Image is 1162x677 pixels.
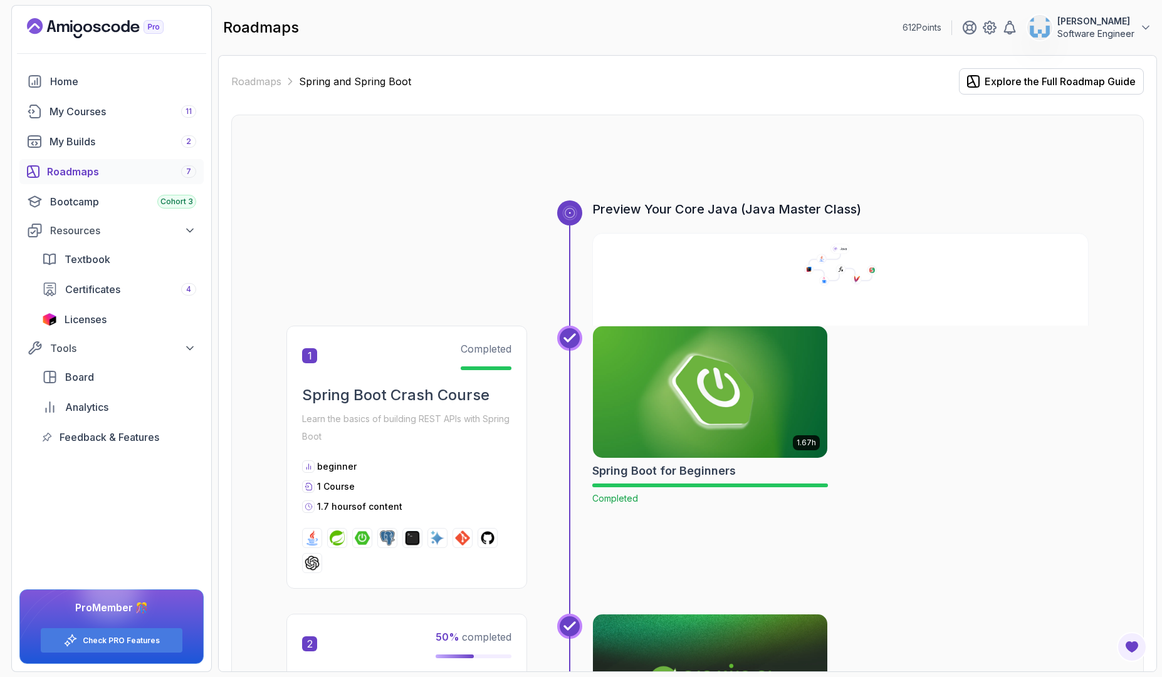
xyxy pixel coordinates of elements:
[186,167,191,177] span: 7
[60,430,159,445] span: Feedback & Features
[405,530,420,545] img: terminal logo
[50,223,196,238] div: Resources
[186,137,191,147] span: 2
[1117,632,1147,662] button: Open Feedback Button
[436,631,459,643] span: 50 %
[186,106,192,116] span: 11
[19,189,204,214] a: bootcamp
[65,282,120,297] span: Certificates
[65,370,94,385] span: Board
[34,395,204,420] a: analytics
[302,636,317,651] span: 2
[299,74,411,89] p: Spring and Spring Boot
[330,530,345,545] img: spring logo
[19,129,204,154] a: builds
[302,348,317,363] span: 1
[231,74,281,89] a: Roadmaps
[302,410,511,445] p: Learn the basics of building REST APIs with Spring Boot
[592,462,736,480] h2: Spring Boot for Beginners
[380,530,395,545] img: postgres logo
[592,493,638,504] span: Completed
[19,99,204,124] a: courses
[160,197,193,207] span: Cohort 3
[355,530,370,545] img: spring-boot logo
[317,500,402,513] p: 1.7 hours of content
[480,530,495,545] img: github logo
[47,164,196,179] div: Roadmaps
[65,312,107,327] span: Licenses
[50,74,196,89] div: Home
[305,530,320,545] img: java logo
[50,341,196,356] div: Tools
[223,18,299,38] h2: roadmaps
[592,200,1089,218] h3: Preview Your Core Java (Java Master Class)
[50,104,196,119] div: My Courses
[455,530,470,545] img: git logo
[27,18,192,38] a: Landing page
[985,74,1136,89] div: Explore the Full Roadmap Guide
[65,400,108,415] span: Analytics
[50,194,196,209] div: Bootcamp
[34,307,204,332] a: licenses
[19,69,204,94] a: home
[34,425,204,450] a: feedback
[430,530,445,545] img: ai logo
[1027,15,1152,40] button: user profile image[PERSON_NAME]Software Engineer
[50,134,196,149] div: My Builds
[83,636,160,646] a: Check PRO Features
[305,556,320,571] img: chatgpt logo
[317,460,357,473] p: beginner
[461,343,511,355] span: Completed
[42,313,57,326] img: jetbrains icon
[34,247,204,272] a: textbook
[40,628,183,653] button: Check PRO Features
[959,68,1144,95] button: Explore the Full Roadmap Guide
[34,277,204,302] a: certificates
[19,159,204,184] a: roadmaps
[592,326,828,505] a: Spring Boot for Beginners card1.67hSpring Boot for BeginnersCompleted
[903,21,941,34] p: 612 Points
[186,284,191,294] span: 4
[34,364,204,390] a: board
[1057,15,1134,28] p: [PERSON_NAME]
[593,326,827,458] img: Spring Boot for Beginners card
[436,631,511,643] span: completed
[19,337,204,359] button: Tools
[65,252,110,267] span: Textbook
[302,385,511,405] h2: Spring Boot Crash Course
[1028,16,1052,39] img: user profile image
[19,219,204,242] button: Resources
[797,438,816,448] p: 1.67h
[1057,28,1134,40] p: Software Engineer
[317,481,355,492] span: 1 Course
